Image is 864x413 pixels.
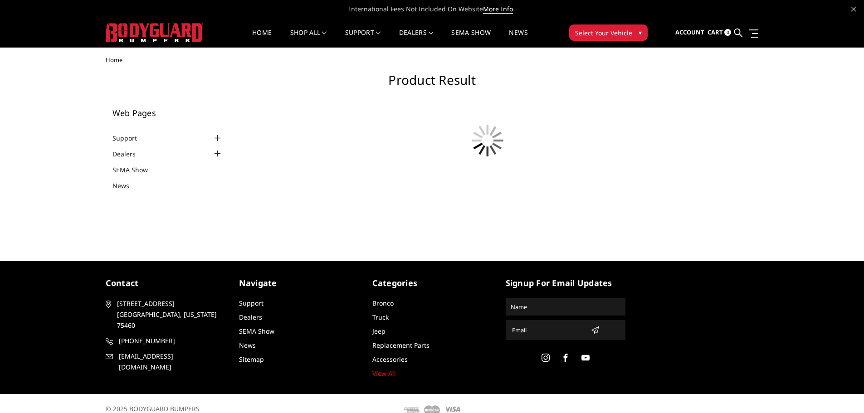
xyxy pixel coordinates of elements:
[106,23,203,42] img: BODYGUARD BUMPERS
[112,133,148,143] a: Support
[239,341,256,350] a: News
[119,335,224,346] span: [PHONE_NUMBER]
[106,404,200,413] span: © 2025 BODYGUARD BUMPERS
[372,313,389,321] a: Truck
[675,28,704,36] span: Account
[372,327,386,335] a: Jeep
[290,29,327,47] a: shop all
[819,369,864,413] iframe: Chat Widget
[508,323,587,337] input: Email
[451,29,491,47] a: SEMA Show
[506,277,625,289] h5: signup for email updates
[239,299,264,307] a: Support
[119,351,224,373] span: [EMAIL_ADDRESS][DOMAIN_NAME]
[239,277,359,289] h5: Navigate
[112,181,141,190] a: News
[106,335,225,346] a: [PHONE_NUMBER]
[569,24,648,41] button: Select Your Vehicle
[239,313,262,321] a: Dealers
[372,299,394,307] a: Bronco
[372,277,492,289] h5: Categories
[252,29,272,47] a: Home
[239,327,274,335] a: SEMA Show
[239,355,264,364] a: Sitemap
[372,369,396,378] a: View All
[372,341,430,350] a: Replacement Parts
[675,20,704,45] a: Account
[106,351,225,373] a: [EMAIL_ADDRESS][DOMAIN_NAME]
[106,277,225,289] h5: contact
[509,29,527,47] a: News
[507,300,624,314] input: Name
[106,73,759,95] h1: Product Result
[483,5,513,14] a: More Info
[112,149,147,159] a: Dealers
[345,29,381,47] a: Support
[117,298,222,331] span: [STREET_ADDRESS] [GEOGRAPHIC_DATA], [US_STATE] 75460
[465,118,510,163] img: preloader.gif
[112,165,159,175] a: SEMA Show
[575,28,632,38] span: Select Your Vehicle
[372,355,408,364] a: Accessories
[399,29,434,47] a: Dealers
[106,56,122,64] span: Home
[724,29,731,36] span: 0
[639,28,642,37] span: ▾
[708,28,723,36] span: Cart
[112,109,223,117] h5: Web Pages
[708,20,731,45] a: Cart 0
